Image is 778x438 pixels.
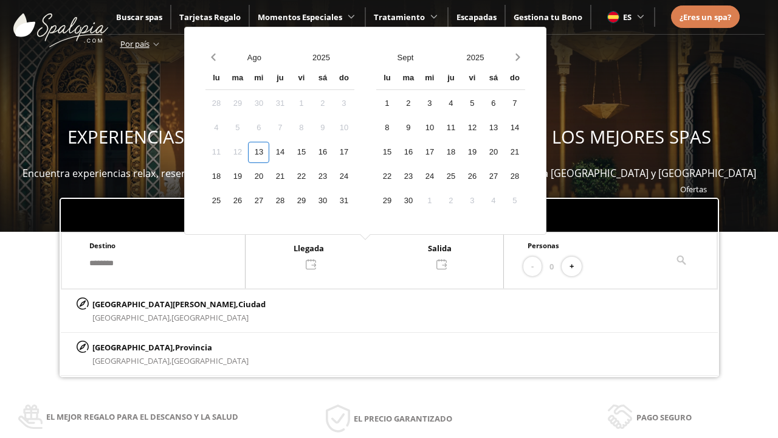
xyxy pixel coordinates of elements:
div: 1 [419,190,440,212]
div: do [333,68,354,89]
div: mi [419,68,440,89]
div: 26 [461,166,483,187]
div: 16 [312,142,333,163]
div: 24 [419,166,440,187]
div: 29 [376,190,398,212]
span: Ciudad [238,299,266,310]
div: 23 [398,166,419,187]
div: do [504,68,525,89]
a: Escapadas [456,12,497,23]
div: 2 [312,93,333,114]
button: Open years overlay [440,47,510,68]
div: 28 [504,166,525,187]
div: 17 [419,142,440,163]
div: 5 [504,190,525,212]
span: Pago seguro [636,411,692,424]
div: 4 [483,190,504,212]
div: 4 [440,93,461,114]
div: 12 [227,142,248,163]
div: 8 [376,117,398,139]
p: [GEOGRAPHIC_DATA], [92,341,249,354]
div: 22 [376,166,398,187]
div: 7 [269,117,291,139]
div: 4 [205,117,227,139]
div: 25 [205,190,227,212]
span: [GEOGRAPHIC_DATA] [171,355,249,366]
span: Personas [528,241,559,250]
div: 13 [248,142,269,163]
span: [GEOGRAPHIC_DATA], [92,355,171,366]
span: Provincia [175,342,212,353]
div: 26 [227,190,248,212]
div: 3 [461,190,483,212]
div: 2 [398,93,419,114]
div: vi [291,68,312,89]
div: 1 [376,93,398,114]
div: 5 [461,93,483,114]
div: 24 [333,166,354,187]
span: Destino [89,241,115,250]
div: 29 [227,93,248,114]
div: Calendar wrapper [205,68,354,212]
span: ¿Eres un spa? [680,12,731,23]
div: 29 [291,190,312,212]
div: 3 [419,93,440,114]
div: 11 [205,142,227,163]
div: 28 [205,93,227,114]
div: 6 [483,93,504,114]
div: 21 [504,142,525,163]
span: Por país [120,38,150,49]
div: 15 [291,142,312,163]
div: ma [227,68,248,89]
div: 18 [440,142,461,163]
div: 19 [461,142,483,163]
div: 14 [504,117,525,139]
div: 25 [440,166,461,187]
div: 13 [483,117,504,139]
div: 14 [269,142,291,163]
div: sá [483,68,504,89]
a: ¿Eres un spa? [680,10,731,24]
div: 8 [291,117,312,139]
div: 15 [376,142,398,163]
div: 7 [504,93,525,114]
span: [GEOGRAPHIC_DATA] [171,312,249,323]
div: 5 [227,117,248,139]
div: ju [440,68,461,89]
div: 30 [398,190,419,212]
div: ju [269,68,291,89]
div: 6 [248,117,269,139]
button: Previous month [205,47,221,68]
div: 22 [291,166,312,187]
button: Open years overlay [287,47,354,68]
div: 31 [333,190,354,212]
div: 18 [205,166,227,187]
span: El mejor regalo para el descanso y la salud [46,410,238,423]
a: Buscar spas [116,12,162,23]
div: 31 [269,93,291,114]
div: 11 [440,117,461,139]
div: 20 [483,142,504,163]
div: ma [398,68,419,89]
span: EXPERIENCIAS WELLNESS PARA REGALAR Y DISFRUTAR EN LOS MEJORES SPAS [67,125,711,149]
div: sá [312,68,333,89]
div: lu [205,68,227,89]
a: Tarjetas Regalo [179,12,241,23]
div: 19 [227,166,248,187]
img: ImgLogoSpalopia.BvClDcEz.svg [13,1,108,47]
div: mi [248,68,269,89]
button: + [562,257,582,277]
a: Ofertas [680,184,707,195]
button: Next month [510,47,525,68]
div: 9 [398,117,419,139]
div: 27 [248,190,269,212]
button: Open months overlay [221,47,287,68]
button: - [523,257,542,277]
span: Encuentra experiencias relax, reserva bonos spas y escapadas wellness para disfrutar en más de 40... [22,167,756,180]
a: Gestiona tu Bono [514,12,582,23]
div: 1 [291,93,312,114]
div: Calendar days [376,93,525,212]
